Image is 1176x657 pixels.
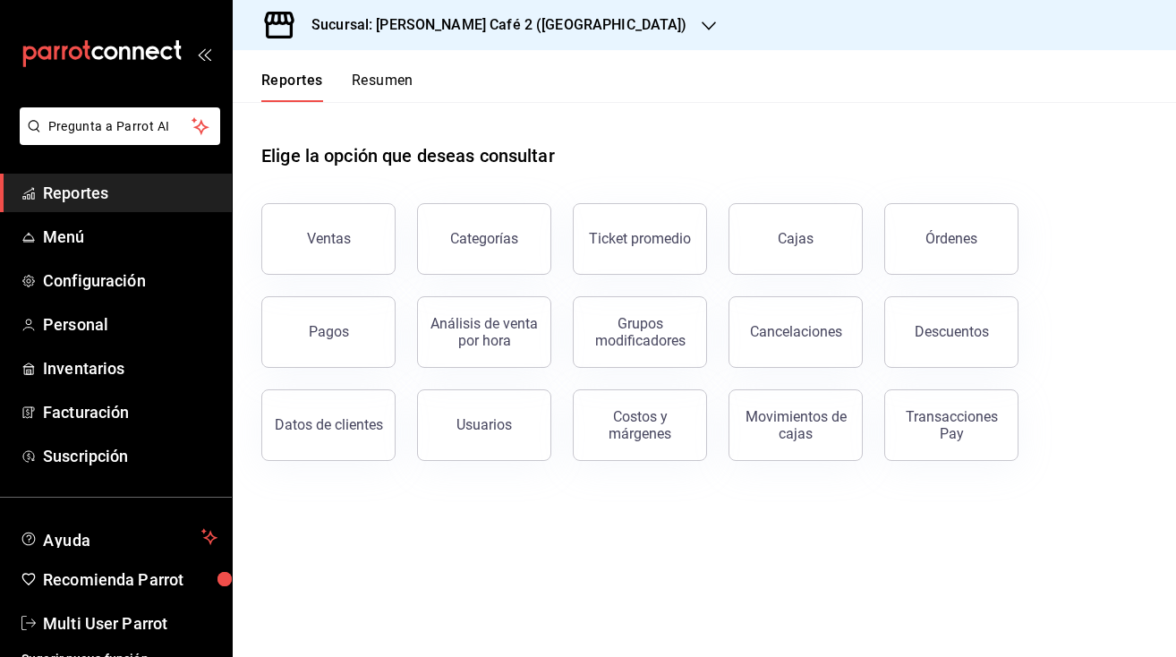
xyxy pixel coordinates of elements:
div: navigation tabs [261,72,413,102]
div: Grupos modificadores [584,315,695,349]
span: Inventarios [43,356,217,380]
span: Reportes [43,181,217,205]
h1: Elige la opción que deseas consultar [261,142,555,169]
button: open_drawer_menu [197,47,211,61]
div: Ventas [307,230,351,247]
div: Pagos [309,323,349,340]
div: Órdenes [925,230,977,247]
button: Datos de clientes [261,389,396,461]
div: Usuarios [456,416,512,433]
button: Costos y márgenes [573,389,707,461]
button: Análisis de venta por hora [417,296,551,368]
button: Cancelaciones [729,296,863,368]
span: Personal [43,312,217,337]
button: Pregunta a Parrot AI [20,107,220,145]
div: Movimientos de cajas [740,408,851,442]
button: Movimientos de cajas [729,389,863,461]
div: Transacciones Pay [896,408,1007,442]
span: Ayuda [43,526,194,548]
span: Multi User Parrot [43,611,217,636]
button: Resumen [352,72,413,102]
div: Datos de clientes [275,416,383,433]
button: Transacciones Pay [884,389,1018,461]
div: Costos y márgenes [584,408,695,442]
span: Facturación [43,400,217,424]
div: Cancelaciones [750,323,842,340]
span: Menú [43,225,217,249]
button: Ventas [261,203,396,275]
h3: Sucursal: [PERSON_NAME] Café 2 ([GEOGRAPHIC_DATA]) [297,14,687,36]
div: Descuentos [915,323,989,340]
button: Pagos [261,296,396,368]
button: Grupos modificadores [573,296,707,368]
span: Suscripción [43,444,217,468]
button: Ticket promedio [573,203,707,275]
div: Cajas [778,228,814,250]
span: Pregunta a Parrot AI [48,117,192,136]
a: Cajas [729,203,863,275]
button: Descuentos [884,296,1018,368]
button: Órdenes [884,203,1018,275]
button: Categorías [417,203,551,275]
button: Usuarios [417,389,551,461]
div: Categorías [450,230,518,247]
button: Reportes [261,72,323,102]
span: Recomienda Parrot [43,567,217,592]
div: Ticket promedio [589,230,691,247]
div: Análisis de venta por hora [429,315,540,349]
span: Configuración [43,269,217,293]
a: Pregunta a Parrot AI [13,130,220,149]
